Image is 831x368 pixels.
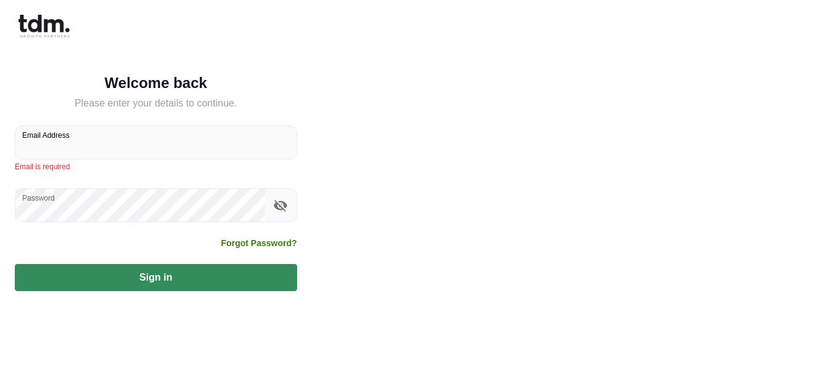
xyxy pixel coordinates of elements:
[270,195,291,216] button: toggle password visibility
[15,264,297,291] button: Sign in
[15,96,297,111] h5: Please enter your details to continue.
[22,193,55,203] label: Password
[15,161,297,174] p: Email is required
[22,130,70,140] label: Email Address
[15,77,297,89] h5: Welcome back
[221,237,297,249] a: Forgot Password?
